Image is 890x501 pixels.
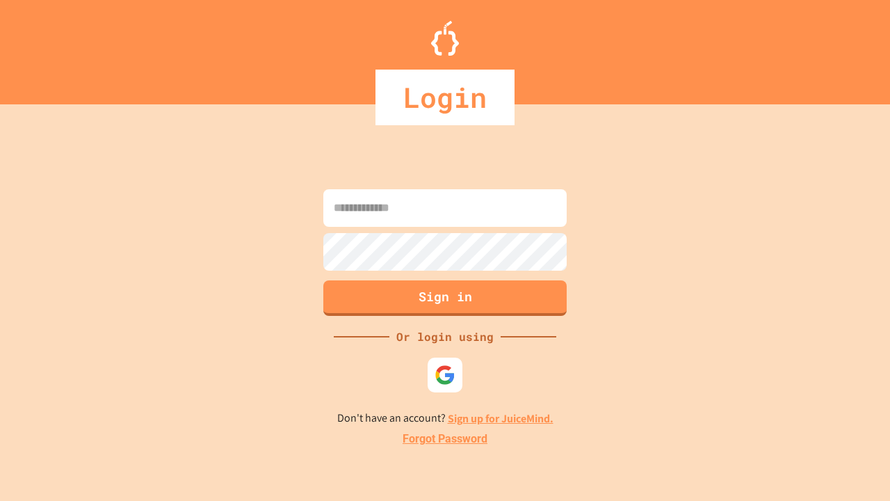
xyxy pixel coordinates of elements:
[323,280,567,316] button: Sign in
[403,431,487,447] a: Forgot Password
[435,365,455,385] img: google-icon.svg
[375,70,515,125] div: Login
[448,411,553,426] a: Sign up for JuiceMind.
[389,328,501,345] div: Or login using
[431,21,459,56] img: Logo.svg
[337,410,553,427] p: Don't have an account?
